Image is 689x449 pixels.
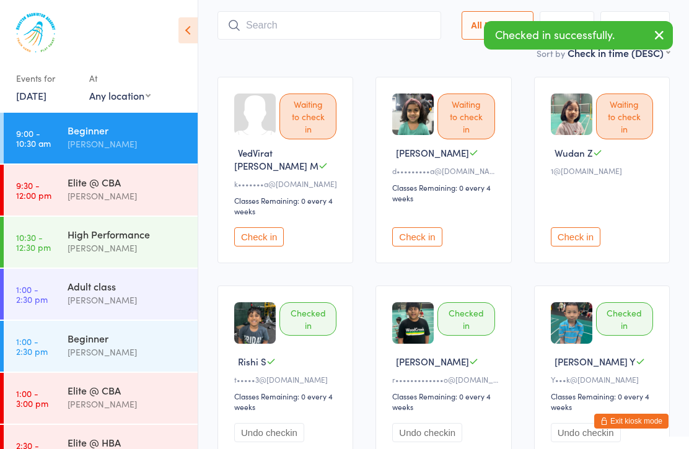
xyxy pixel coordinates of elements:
[437,94,494,139] div: Waiting to check in
[551,227,600,246] button: Check in
[68,137,187,151] div: [PERSON_NAME]
[4,269,198,320] a: 1:00 -2:30 pmAdult class[PERSON_NAME]
[68,383,187,397] div: Elite @ CBA
[279,94,336,139] div: Waiting to check in
[12,9,59,56] img: Houston Badminton Academy
[555,355,636,368] span: [PERSON_NAME] Y
[68,397,187,411] div: [PERSON_NAME]
[462,11,533,40] button: All Bookings
[16,89,46,102] a: [DATE]
[68,435,187,449] div: Elite @ HBA
[580,20,585,30] div: 3
[234,391,340,412] div: Classes Remaining: 0 every 4 weeks
[16,388,48,408] time: 1:00 - 3:00 pm
[68,227,187,241] div: High Performance
[68,345,187,359] div: [PERSON_NAME]
[484,21,673,50] div: Checked in successfully.
[392,302,434,344] img: image1723673476.png
[234,195,340,216] div: Classes Remaining: 0 every 4 weeks
[4,321,198,372] a: 1:00 -2:30 pmBeginner[PERSON_NAME]
[234,374,340,385] div: t•••••3@[DOMAIN_NAME]
[551,302,592,344] img: image1724594643.png
[551,391,657,412] div: Classes Remaining: 0 every 4 weeks
[4,113,198,163] a: 9:00 -10:30 amBeginner[PERSON_NAME]
[392,374,498,385] div: r•••••••••••••o@[DOMAIN_NAME]
[238,355,266,368] span: Rishi S
[16,232,51,252] time: 10:30 - 12:30 pm
[68,279,187,293] div: Adult class
[234,423,304,442] button: Undo checkin
[16,180,51,200] time: 9:30 - 12:00 pm
[568,46,670,59] div: Check in time (DESC)
[4,165,198,216] a: 9:30 -12:00 pmElite @ CBA[PERSON_NAME]
[596,302,653,336] div: Checked in
[4,217,198,268] a: 10:30 -12:30 pmHigh Performance[PERSON_NAME]
[68,331,187,345] div: Beginner
[392,423,462,442] button: Undo checkin
[16,68,77,89] div: Events for
[396,146,469,159] span: [PERSON_NAME]
[234,302,276,344] img: image1709944360.png
[16,284,48,304] time: 1:00 - 2:30 pm
[551,94,592,135] img: image1728828580.png
[279,302,336,336] div: Checked in
[68,189,187,203] div: [PERSON_NAME]
[68,241,187,255] div: [PERSON_NAME]
[551,374,657,385] div: Y•••k@[DOMAIN_NAME]
[392,165,498,176] div: d•••••••••a@[DOMAIN_NAME]
[68,293,187,307] div: [PERSON_NAME]
[217,11,441,40] input: Search
[594,414,669,429] button: Exit kiosk mode
[89,89,151,102] div: Any location
[596,94,653,139] div: Waiting to check in
[234,178,340,189] div: k•••••••a@[DOMAIN_NAME]
[551,165,657,176] div: 1@[DOMAIN_NAME]
[392,227,442,246] button: Check in
[234,227,284,246] button: Check in
[656,20,660,30] div: 3
[540,11,594,40] button: Waiting3
[16,128,51,148] time: 9:00 - 10:30 am
[537,47,565,59] label: Sort by
[555,146,593,159] span: Wudan Z
[4,373,198,424] a: 1:00 -3:00 pmElite @ CBA[PERSON_NAME]
[551,423,621,442] button: Undo checkin
[396,355,469,368] span: [PERSON_NAME]
[68,175,187,189] div: Elite @ CBA
[68,123,187,137] div: Beginner
[392,391,498,412] div: Classes Remaining: 0 every 4 weeks
[89,68,151,89] div: At
[234,146,318,172] span: VedVirat [PERSON_NAME] M
[392,94,434,135] img: image1710111167.png
[437,302,494,336] div: Checked in
[392,182,498,203] div: Classes Remaining: 0 every 4 weeks
[600,11,670,40] button: Checked in3
[16,336,48,356] time: 1:00 - 2:30 pm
